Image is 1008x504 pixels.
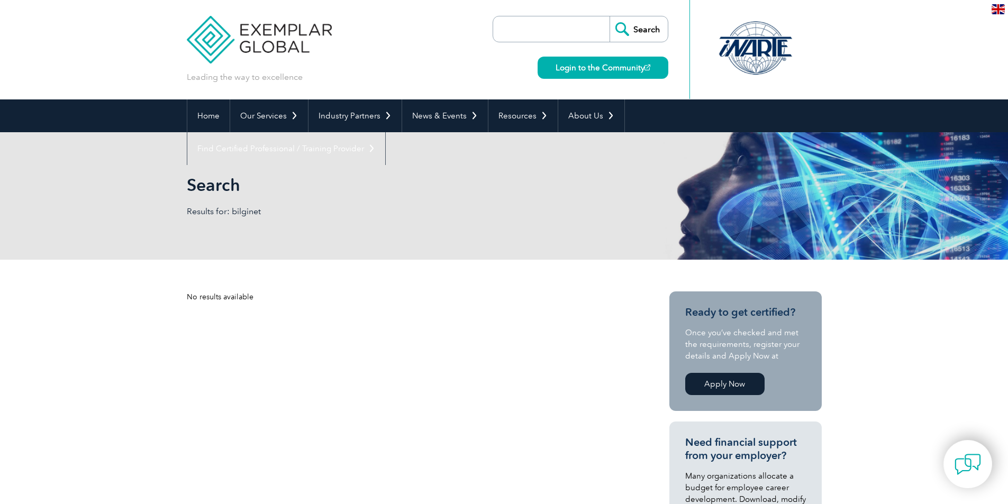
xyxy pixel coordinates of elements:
p: Once you’ve checked and met the requirements, register your details and Apply Now at [685,327,806,362]
a: Resources [488,99,558,132]
a: News & Events [402,99,488,132]
a: Industry Partners [308,99,402,132]
h1: Search [187,175,593,195]
p: Leading the way to excellence [187,71,303,83]
a: Apply Now [685,373,765,395]
a: About Us [558,99,624,132]
h3: Ready to get certified? [685,306,806,319]
img: contact-chat.png [955,451,981,478]
img: en [992,4,1005,14]
a: Find Certified Professional / Training Provider [187,132,385,165]
a: Login to the Community [538,57,668,79]
img: open_square.png [644,65,650,70]
h3: Need financial support from your employer? [685,436,806,462]
input: Search [610,16,668,42]
a: Our Services [230,99,308,132]
div: No results available [187,291,631,303]
p: Results for: bilginet [187,206,504,217]
a: Home [187,99,230,132]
